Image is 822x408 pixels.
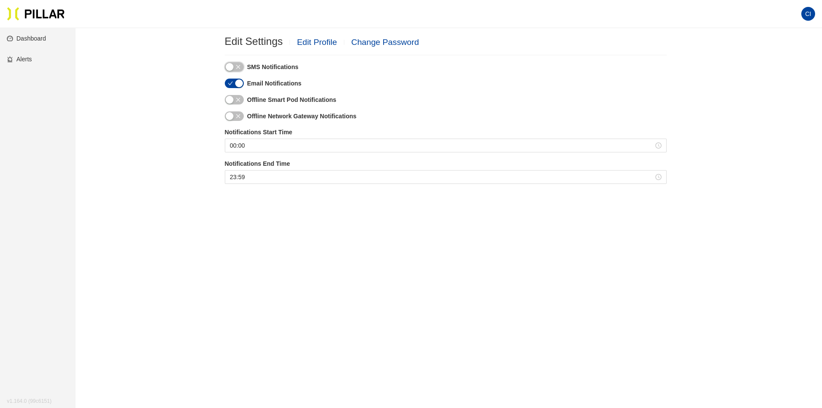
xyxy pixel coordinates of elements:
[351,38,419,47] a: Change Password
[7,7,65,21] img: Pillar Technologies
[230,141,654,150] input: 00:00
[247,95,337,104] label: Offline Smart Pod Notifications
[805,7,811,21] span: CI
[247,79,302,88] label: Email Notifications
[236,97,241,102] span: close
[225,35,667,48] h2: Edit Settings
[225,159,667,168] label: Notifications End Time
[236,64,241,70] span: close
[7,35,46,42] a: dashboardDashboard
[236,114,241,119] span: close
[247,63,299,72] label: SMS Notifications
[228,81,233,86] span: check
[297,38,337,47] a: Edit Profile
[230,172,654,182] input: 23:59
[7,56,32,63] a: alertAlerts
[225,128,667,137] label: Notifications Start Time
[247,112,357,121] label: Offline Network Gateway Notifications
